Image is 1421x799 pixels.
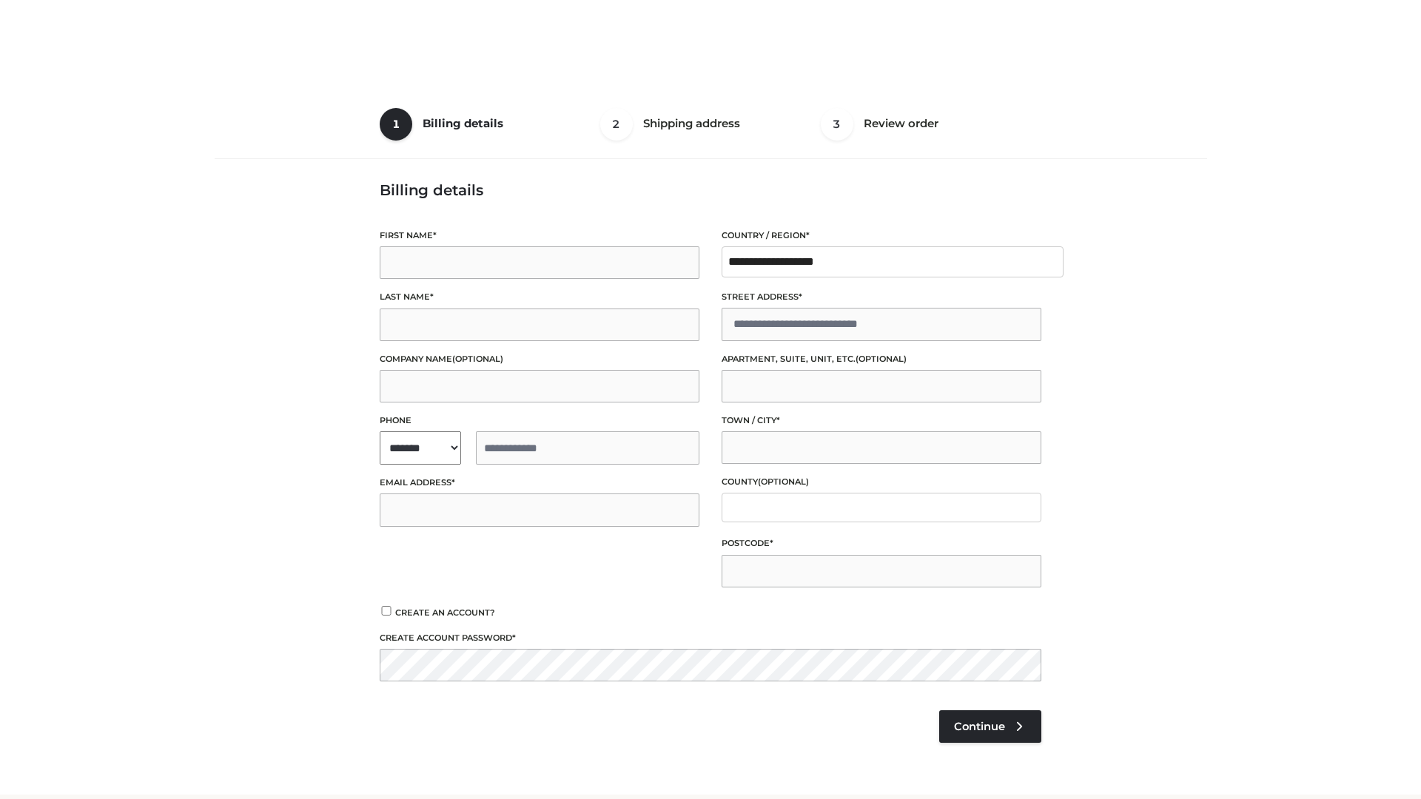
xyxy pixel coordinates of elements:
span: 1 [380,108,412,141]
span: Billing details [423,116,503,130]
label: Email address [380,476,699,490]
label: Phone [380,414,699,428]
label: County [722,475,1041,489]
span: (optional) [856,354,907,364]
label: Company name [380,352,699,366]
span: Continue [954,720,1005,733]
label: First name [380,229,699,243]
span: 2 [600,108,633,141]
span: (optional) [452,354,503,364]
h3: Billing details [380,181,1041,199]
label: Create account password [380,631,1041,645]
label: Town / City [722,414,1041,428]
span: Shipping address [643,116,740,130]
span: 3 [821,108,853,141]
a: Continue [939,710,1041,743]
label: Apartment, suite, unit, etc. [722,352,1041,366]
label: Postcode [722,536,1041,550]
span: Create an account? [395,607,495,618]
label: Street address [722,290,1041,304]
label: Last name [380,290,699,304]
span: Review order [864,116,938,130]
input: Create an account? [380,606,393,616]
span: (optional) [758,476,809,487]
label: Country / Region [722,229,1041,243]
